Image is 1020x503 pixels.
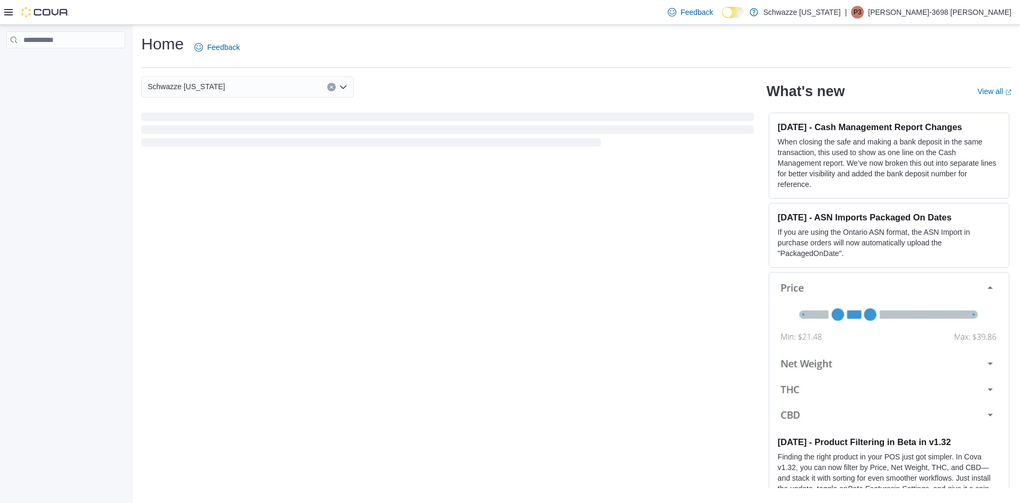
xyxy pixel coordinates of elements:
p: Schwazze [US_STATE] [763,6,841,19]
svg: External link [1005,89,1011,96]
h1: Home [141,33,184,55]
em: Beta Features [847,484,894,493]
span: Schwazze [US_STATE] [148,80,225,93]
p: | [845,6,847,19]
span: Feedback [207,42,240,53]
div: Pedro-3698 Salazar [851,6,864,19]
button: Open list of options [339,83,347,91]
a: Feedback [664,2,717,23]
h3: [DATE] - ASN Imports Packaged On Dates [778,212,1000,223]
h3: [DATE] - Product Filtering in Beta in v1.32 [778,437,1000,447]
a: Feedback [190,37,244,58]
p: When closing the safe and making a bank deposit in the same transaction, this used to show as one... [778,137,1000,190]
p: If you are using the Ontario ASN format, the ASN Import in purchase orders will now automatically... [778,227,1000,259]
span: Feedback [681,7,713,18]
span: Loading [141,115,754,149]
h3: [DATE] - Cash Management Report Changes [778,122,1000,132]
input: Dark Mode [722,7,744,18]
span: P3 [854,6,862,19]
h2: What's new [767,83,845,100]
img: Cova [21,7,69,18]
p: [PERSON_NAME]-3698 [PERSON_NAME] [868,6,1011,19]
nav: Complex example [6,50,125,76]
button: Clear input [327,83,336,91]
a: View allExternal link [977,87,1011,96]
